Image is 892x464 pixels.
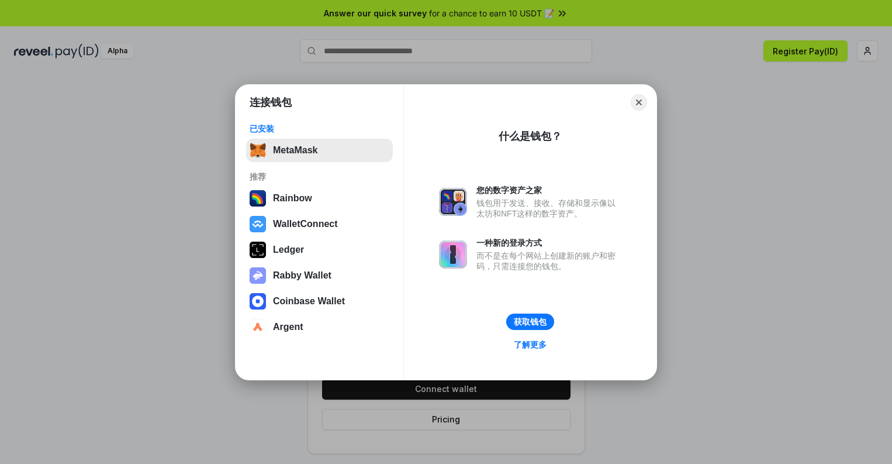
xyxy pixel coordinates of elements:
button: Coinbase Wallet [246,290,393,313]
div: 已安装 [250,123,389,134]
div: MetaMask [273,145,317,156]
div: 而不是在每个网站上创建新的账户和密码，只需连接您的钱包。 [476,250,621,271]
div: 了解更多 [514,339,547,350]
div: Argent [273,322,303,332]
div: 什么是钱包？ [499,129,562,143]
div: WalletConnect [273,219,338,229]
button: Argent [246,315,393,339]
img: svg+xml,%3Csvg%20xmlns%3D%22http%3A%2F%2Fwww.w3.org%2F2000%2Fsvg%22%20width%3D%2228%22%20height%3... [250,242,266,258]
img: svg+xml,%3Csvg%20xmlns%3D%22http%3A%2F%2Fwww.w3.org%2F2000%2Fsvg%22%20fill%3D%22none%22%20viewBox... [439,240,467,269]
div: 推荐 [250,171,389,182]
img: svg+xml,%3Csvg%20width%3D%22120%22%20height%3D%22120%22%20viewBox%3D%220%200%20120%20120%22%20fil... [250,190,266,207]
img: svg+xml,%3Csvg%20fill%3D%22none%22%20height%3D%2233%22%20viewBox%3D%220%200%2035%2033%22%20width%... [250,142,266,159]
div: 您的数字资产之家 [476,185,621,195]
div: Ledger [273,245,304,255]
div: 一种新的登录方式 [476,238,621,248]
button: MetaMask [246,139,393,162]
div: Coinbase Wallet [273,296,345,307]
div: Rainbow [273,193,312,204]
div: Rabby Wallet [273,270,331,281]
div: 钱包用于发送、接收、存储和显示像以太坊和NFT这样的数字资产。 [476,198,621,219]
img: svg+xml,%3Csvg%20xmlns%3D%22http%3A%2F%2Fwww.w3.org%2F2000%2Fsvg%22%20fill%3D%22none%22%20viewBox... [439,188,467,216]
img: svg+xml,%3Csvg%20xmlns%3D%22http%3A%2F%2Fwww.w3.org%2F2000%2Fsvg%22%20fill%3D%22none%22%20viewBox... [250,267,266,284]
button: 获取钱包 [506,314,554,330]
img: svg+xml,%3Csvg%20width%3D%2228%22%20height%3D%2228%22%20viewBox%3D%220%200%2028%2028%22%20fill%3D... [250,319,266,335]
button: Rabby Wallet [246,264,393,287]
a: 了解更多 [507,337,554,352]
img: svg+xml,%3Csvg%20width%3D%2228%22%20height%3D%2228%22%20viewBox%3D%220%200%2028%2028%22%20fill%3D... [250,293,266,310]
button: Rainbow [246,187,393,210]
button: Close [631,94,647,111]
div: 获取钱包 [514,317,547,327]
img: svg+xml,%3Csvg%20width%3D%2228%22%20height%3D%2228%22%20viewBox%3D%220%200%2028%2028%22%20fill%3D... [250,216,266,232]
h1: 连接钱包 [250,95,292,109]
button: Ledger [246,238,393,262]
button: WalletConnect [246,212,393,236]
